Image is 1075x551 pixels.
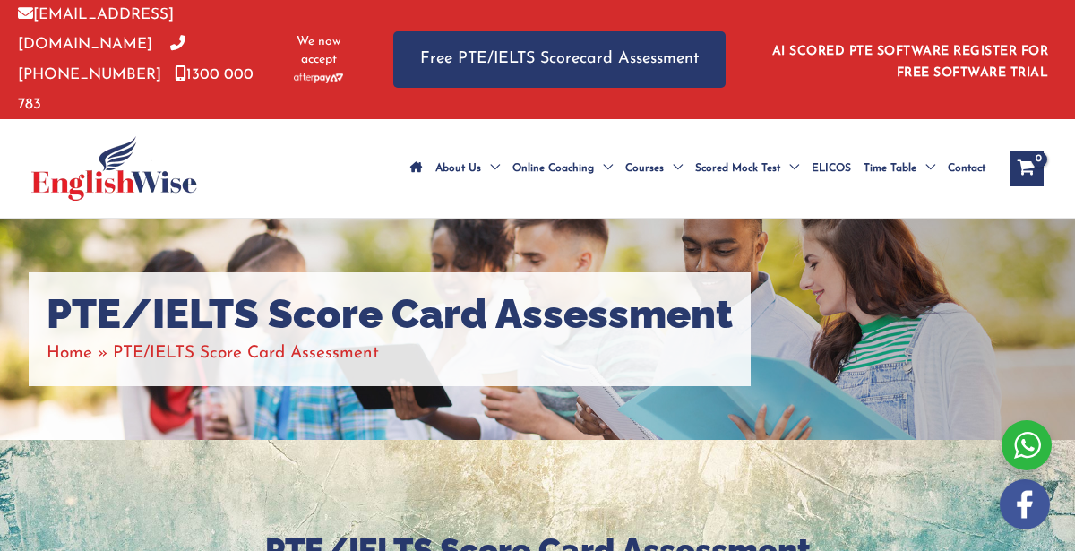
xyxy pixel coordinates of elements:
[47,290,733,339] h1: PTE/IELTS Score Card Assessment
[772,45,1049,80] a: AI SCORED PTE SOFTWARE REGISTER FOR FREE SOFTWARE TRIAL
[1000,479,1050,529] img: white-facebook.png
[812,137,851,200] span: ELICOS
[289,33,348,69] span: We now accept
[404,137,992,200] nav: Site Navigation: Main Menu
[594,137,613,200] span: Menu Toggle
[948,137,985,200] span: Contact
[916,137,935,200] span: Menu Toggle
[864,137,916,200] span: Time Table
[761,30,1057,89] aside: Header Widget 1
[695,137,780,200] span: Scored Mock Test
[512,137,594,200] span: Online Coaching
[18,67,254,112] a: 1300 000 783
[429,137,506,200] a: About UsMenu Toggle
[47,345,92,362] a: Home
[857,137,942,200] a: Time TableMenu Toggle
[435,137,481,200] span: About Us
[1010,151,1044,186] a: View Shopping Cart, empty
[664,137,683,200] span: Menu Toggle
[47,339,733,368] nav: Breadcrumbs
[18,7,174,52] a: [EMAIL_ADDRESS][DOMAIN_NAME]
[113,345,379,362] span: PTE/IELTS Score Card Assessment
[689,137,805,200] a: Scored Mock TestMenu Toggle
[780,137,799,200] span: Menu Toggle
[942,137,992,200] a: Contact
[625,137,664,200] span: Courses
[294,73,343,82] img: Afterpay-Logo
[393,31,726,88] a: Free PTE/IELTS Scorecard Assessment
[805,137,857,200] a: ELICOS
[481,137,500,200] span: Menu Toggle
[506,137,619,200] a: Online CoachingMenu Toggle
[18,37,185,82] a: [PHONE_NUMBER]
[31,136,197,201] img: cropped-ew-logo
[619,137,689,200] a: CoursesMenu Toggle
